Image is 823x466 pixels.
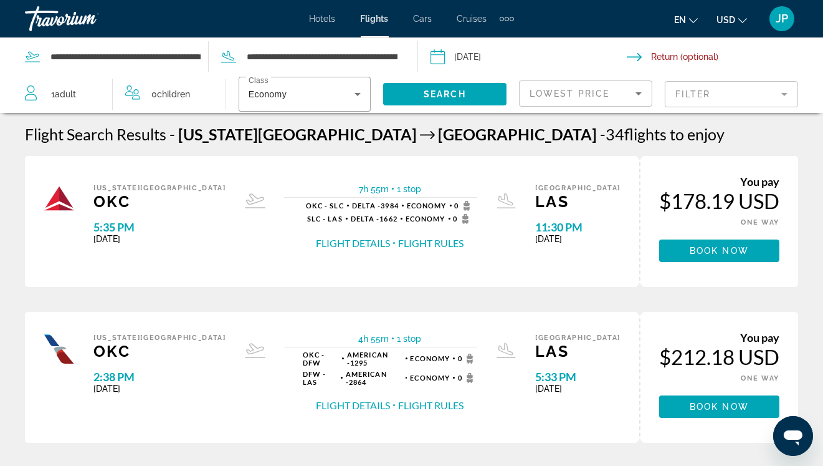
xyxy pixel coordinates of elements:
[411,354,450,362] span: Economy
[303,351,340,367] span: OKC - DFW
[397,184,421,194] span: 1 stop
[397,334,421,344] span: 1 stop
[307,215,343,223] span: SLC - LAS
[398,236,464,250] button: Flight Rules
[741,218,779,226] span: ONE WAY
[627,38,823,75] button: Return date
[25,2,150,35] a: Travorium
[352,201,381,210] span: Delta -
[93,384,226,394] span: [DATE]
[530,89,609,99] span: Lowest Price
[535,342,621,361] span: LAS
[659,240,779,262] button: Book now
[410,374,450,382] span: Economy
[93,370,226,384] span: 2:38 PM
[690,246,749,256] span: Book now
[346,370,387,386] span: American -
[535,220,621,234] span: 11:30 PM
[93,334,226,342] span: [US_STATE][GEOGRAPHIC_DATA]
[600,125,606,143] span: -
[535,184,621,192] span: [GEOGRAPHIC_DATA]
[55,89,76,99] span: Adult
[93,342,226,361] span: OKC
[659,344,779,369] div: $212.18 USD
[624,125,725,143] span: flights to enjoy
[351,215,380,223] span: Delta -
[535,192,621,211] span: LAS
[431,38,627,75] button: Depart date: Oct 8, 2025
[249,77,269,85] mat-label: Class
[458,373,477,383] span: 0
[178,125,417,143] span: [US_STATE][GEOGRAPHIC_DATA]
[352,201,399,210] span: 3984
[359,184,389,194] span: 7h 55m
[457,14,487,24] a: Cruises
[600,125,624,143] span: 34
[351,215,397,223] span: 1662
[659,396,779,418] button: Book now
[454,214,473,224] span: 0
[406,215,445,223] span: Economy
[93,192,226,211] span: OKC
[12,75,226,113] button: Travelers: 1 adult, 0 children
[438,125,597,143] span: [GEOGRAPHIC_DATA]
[316,399,390,412] button: Flight Details
[361,14,389,24] a: Flights
[766,6,798,32] button: User Menu
[773,416,813,456] iframe: Button to launch messaging window
[424,89,466,99] span: Search
[93,234,226,244] span: [DATE]
[535,384,621,394] span: [DATE]
[93,220,226,234] span: 5:35 PM
[51,85,76,103] span: 1
[347,351,388,367] span: American -
[25,125,166,143] h1: Flight Search Results
[659,331,779,344] div: You pay
[716,11,747,29] button: Change currency
[690,402,749,412] span: Book now
[383,83,507,105] button: Search
[347,351,402,367] span: 1295
[151,85,190,103] span: 0
[414,14,432,24] a: Cars
[535,334,621,342] span: [GEOGRAPHIC_DATA]
[665,80,798,108] button: Filter
[157,89,190,99] span: Children
[674,15,686,25] span: en
[316,236,390,250] button: Flight Details
[310,14,336,24] a: Hotels
[535,234,621,244] span: [DATE]
[169,125,175,143] span: -
[500,9,514,29] button: Extra navigation items
[358,334,389,344] span: 4h 55m
[530,86,642,101] mat-select: Sort by
[716,15,735,25] span: USD
[674,11,698,29] button: Change language
[535,370,621,384] span: 5:33 PM
[346,370,402,386] span: 2864
[455,201,474,211] span: 0
[303,370,338,386] span: DFW - LAS
[776,12,788,25] span: JP
[659,175,779,188] div: You pay
[659,188,779,213] div: $178.19 USD
[249,89,287,99] span: Economy
[407,201,447,210] span: Economy
[93,184,226,192] span: [US_STATE][GEOGRAPHIC_DATA]
[306,201,344,210] span: OKC - SLC
[398,399,464,412] button: Flight Rules
[741,374,779,382] span: ONE WAY
[458,354,477,364] span: 0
